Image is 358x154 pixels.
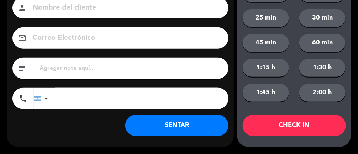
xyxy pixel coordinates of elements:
[243,115,346,136] button: CHECK IN
[18,4,26,12] i: person
[299,34,346,52] button: 60 min
[299,59,346,77] button: 1:30 h
[243,9,289,27] button: 25 min
[32,32,219,44] input: Correo Electrónico
[243,84,289,102] button: 1:45 h
[39,63,223,73] input: Agregar nota aquí...
[34,88,51,109] div: Argentina: +54
[299,9,346,27] button: 30 min
[125,115,228,136] button: SENTAR
[18,64,26,73] i: subject
[19,94,27,103] i: phone
[299,84,346,102] button: 2:00 h
[243,59,289,77] button: 1:15 h
[18,34,26,42] i: email
[243,34,289,52] button: 45 min
[32,2,219,14] input: Nombre del cliente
